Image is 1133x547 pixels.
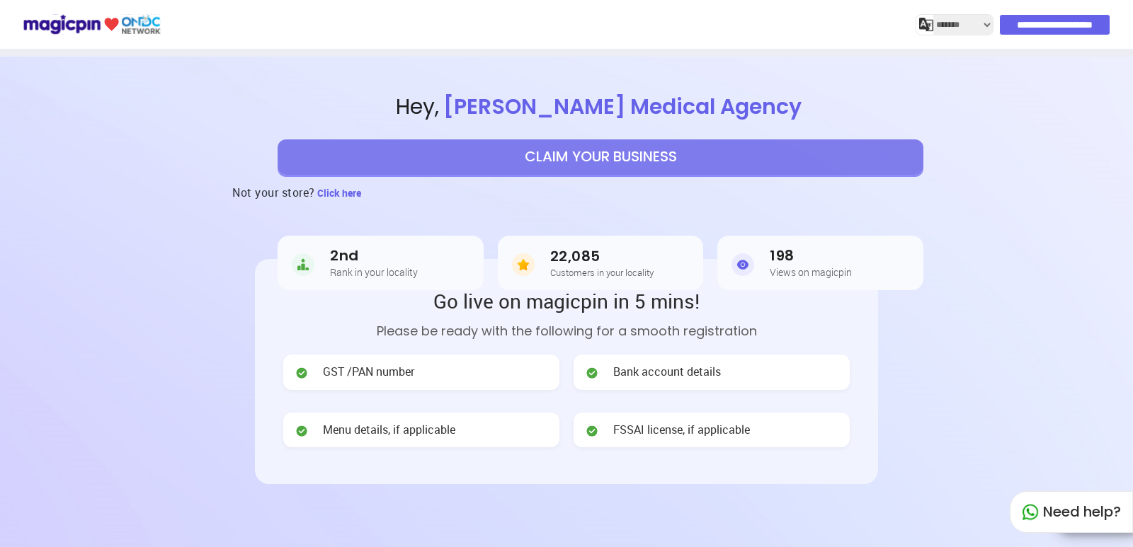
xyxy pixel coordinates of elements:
h3: Not your store? [232,175,315,210]
img: check [585,424,599,438]
img: Rank [292,251,314,279]
span: Hey , [68,92,1133,122]
h3: 198 [770,248,852,264]
div: Need help? [1010,491,1133,533]
img: Views [731,251,754,279]
span: GST /PAN number [323,364,414,380]
span: FSSAI license, if applicable [613,422,750,438]
h3: 2nd [330,248,418,264]
p: Please be ready with the following for a smooth registration [283,321,850,340]
span: Menu details, if applicable [323,422,455,438]
img: whatapp_green.7240e66a.svg [1022,504,1039,521]
img: Customers [512,251,535,279]
img: j2MGCQAAAABJRU5ErkJggg== [919,18,933,32]
img: check [585,366,599,380]
img: check [295,424,309,438]
span: [PERSON_NAME] Medical Agency [439,91,806,122]
img: ondc-logo-new-small.8a59708e.svg [23,12,161,37]
span: Click here [317,186,361,200]
h5: Views on magicpin [770,267,852,277]
span: Bank account details [613,364,721,380]
h5: Rank in your locality [330,267,418,277]
img: check [295,366,309,380]
button: CLAIM YOUR BUSINESS [278,139,923,175]
h2: Go live on magicpin in 5 mins! [283,287,850,314]
h3: 22,085 [550,248,654,265]
h5: Customers in your locality [550,267,654,277]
